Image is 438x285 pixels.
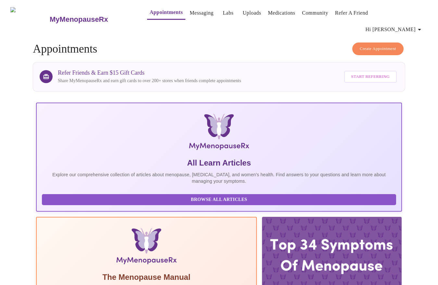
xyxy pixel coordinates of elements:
[42,171,396,184] p: Explore our comprehensive collection of articles about menopause, [MEDICAL_DATA], and women's hea...
[335,8,368,18] a: Refer a Friend
[265,6,298,19] button: Medications
[344,71,397,83] button: Start Referring
[42,194,396,205] button: Browse All Articles
[351,73,390,81] span: Start Referring
[58,69,241,76] h3: Refer Friends & Earn $15 Gift Cards
[240,6,264,19] button: Uploads
[75,228,218,267] img: Menopause Manual
[42,272,251,282] h5: The Menopause Manual
[50,15,108,24] h3: MyMenopauseRx
[10,7,49,31] img: MyMenopauseRx Logo
[332,6,371,19] button: Refer a Friend
[360,45,396,53] span: Create Appointment
[58,78,241,84] p: Share MyMenopauseRx and earn gift cards to over 200+ stores when friends complete appointments
[302,8,328,18] a: Community
[49,8,134,31] a: MyMenopauseRx
[48,196,390,204] span: Browse All Articles
[187,6,216,19] button: Messaging
[33,43,405,56] h4: Appointments
[97,114,341,153] img: MyMenopauseRx Logo
[343,68,398,86] a: Start Referring
[299,6,331,19] button: Community
[223,8,233,18] a: Labs
[147,6,185,20] button: Appointments
[352,43,404,55] button: Create Appointment
[268,8,295,18] a: Medications
[42,158,396,168] h5: All Learn Articles
[190,8,213,18] a: Messaging
[218,6,239,19] button: Labs
[363,23,426,36] button: Hi [PERSON_NAME]
[243,8,261,18] a: Uploads
[150,8,183,17] a: Appointments
[366,25,423,34] span: Hi [PERSON_NAME]
[42,196,398,202] a: Browse All Articles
